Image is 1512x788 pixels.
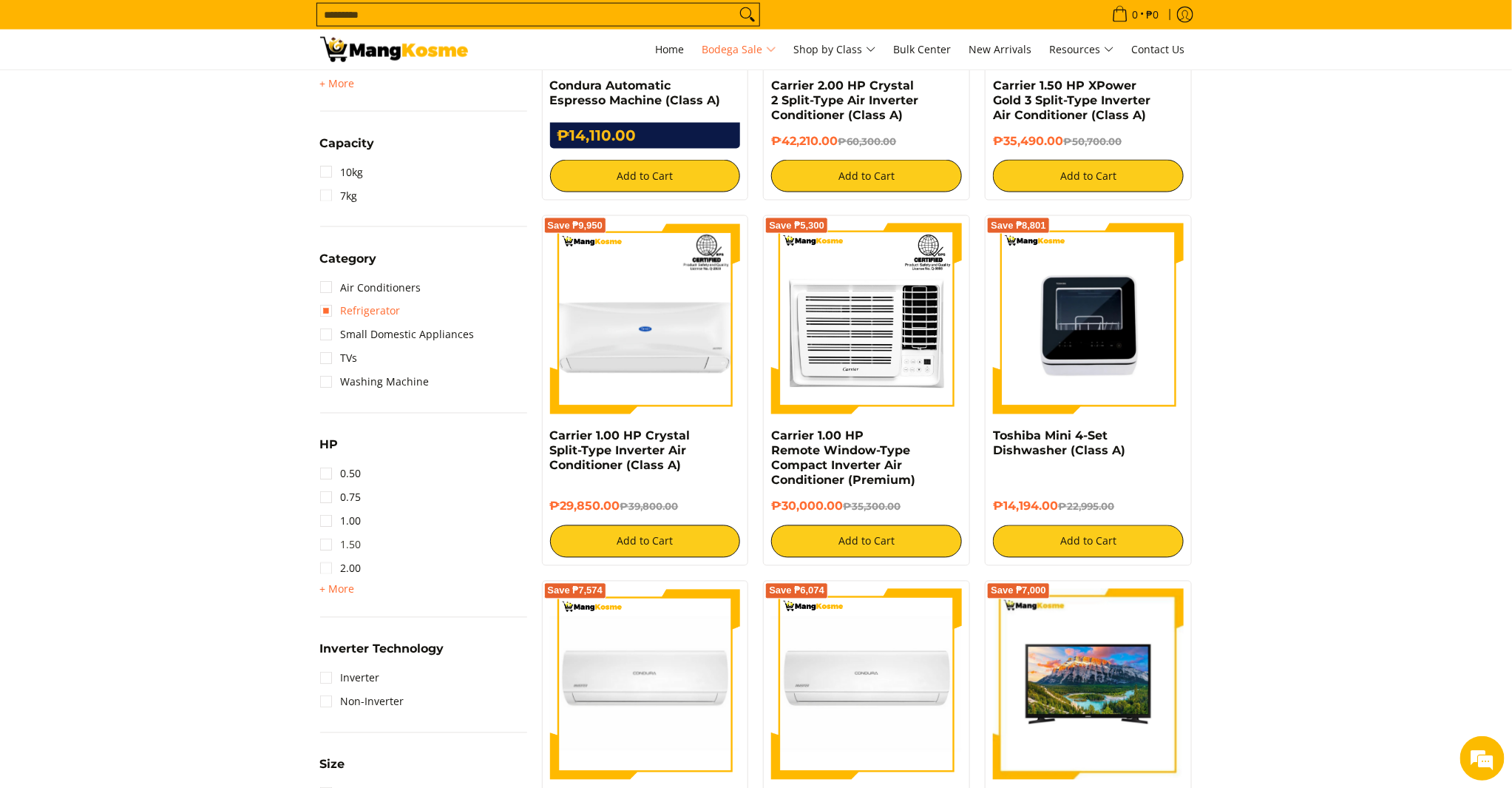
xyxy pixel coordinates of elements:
span: HP [320,440,339,451]
img: samsung-43-inch-led-tv-full-view- mang-kosme [993,589,1184,780]
a: Air Conditioners [320,276,421,300]
span: Save ₱7,000 [991,587,1046,596]
img: Carrier 1.00 HP Remote Window-Type Compact Inverter Air Conditioner (Premium) [771,223,962,414]
a: TVs [320,347,358,371]
span: Size [320,759,345,771]
span: Save ₱6,074 [769,587,824,596]
button: Add to Cart [993,525,1184,558]
span: • [1108,7,1164,23]
a: Washing Machine [320,371,430,394]
span: Resources [1050,41,1114,59]
button: Add to Cart [550,160,741,192]
button: Search [736,4,759,26]
a: 1.50 [320,533,362,557]
a: Bodega Sale [695,30,784,70]
span: Save ₱8,801 [991,221,1046,230]
del: ₱50,700.00 [1063,135,1122,147]
span: Category [320,253,377,265]
a: 7kg [320,184,358,208]
span: + More [320,78,355,90]
a: 1.00 [320,510,362,533]
h6: ₱29,850.00 [550,499,741,514]
summary: Open [320,644,444,667]
h6: ₱30,000.00 [771,499,962,514]
a: 0.50 [320,462,362,486]
a: Inverter [320,667,380,690]
span: Bodega Sale [702,41,776,59]
del: ₱60,300.00 [838,135,896,147]
del: ₱35,300.00 [843,501,901,513]
h6: ₱35,490.00 [993,134,1184,149]
a: 10kg [320,161,364,184]
a: Bulk Center [886,30,959,70]
a: Shop by Class [787,30,884,70]
button: Add to Cart [550,525,741,558]
span: Shop by Class [794,41,876,59]
img: condura-split-type-inverter-air-conditioner-class-b-full-view-mang-kosme [550,589,741,780]
button: Add to Cart [771,525,962,558]
a: Non-Inverter [320,690,404,714]
a: Carrier 1.50 HP XPower Gold 3 Split-Type Inverter Air Conditioner (Class A) [993,78,1150,122]
a: New Arrivals [962,30,1040,70]
img: Toshiba Mini 4-Set Dishwasher (Class A) [993,223,1184,414]
a: Resources [1043,30,1122,70]
summary: Open [320,138,375,161]
img: condura-split-type-inverter-air-conditioner-class-b-full-view-mang-kosme [771,589,962,780]
a: Carrier 2.00 HP Crystal 2 Split-Type Air Inverter Conditioner (Class A) [771,78,918,122]
a: Toshiba Mini 4-Set Dishwasher (Class A) [993,429,1125,458]
summary: Open [320,75,355,92]
span: Contact Us [1132,42,1185,56]
span: Home [656,42,685,56]
a: Small Domestic Appliances [320,323,475,347]
span: ₱0 [1145,10,1162,20]
a: Contact Us [1125,30,1193,70]
span: New Arrivals [969,42,1032,56]
del: ₱22,995.00 [1058,501,1114,513]
span: Bulk Center [894,42,952,56]
button: Add to Cart [771,160,962,192]
a: 0.75 [320,486,362,510]
span: Capacity [320,138,375,149]
a: Carrier 1.00 HP Crystal Split-Type Inverter Air Conditioner (Class A) [550,429,691,473]
span: Save ₱5,300 [769,221,824,230]
nav: Main Menu [483,30,1193,70]
h6: ₱14,194.00 [993,499,1184,514]
span: 0 [1130,10,1141,20]
a: Refrigerator [320,300,401,323]
a: Condura Automatic Espresso Machine (Class A) [550,78,721,107]
summary: Open [320,253,377,276]
a: Home [648,30,692,70]
summary: Open [320,581,355,599]
img: Bodega Sale l Mang Kosme: Cost-Efficient &amp; Quality Home Appliances [320,37,468,62]
button: Add to Cart [993,160,1184,192]
span: Save ₱9,950 [548,221,603,230]
a: 2.00 [320,557,362,581]
span: + More [320,584,355,596]
h6: ₱42,210.00 [771,134,962,149]
summary: Open [320,440,339,462]
summary: Open [320,759,345,782]
img: Carrier 1.00 HP Crystal Split-Type Inverter Air Conditioner (Class A) [550,223,741,414]
span: Inverter Technology [320,644,444,656]
del: ₱39,800.00 [620,501,679,513]
span: Save ₱7,574 [548,587,603,596]
a: Carrier 1.00 HP Remote Window-Type Compact Inverter Air Conditioner (Premium) [771,429,915,488]
h6: ₱14,110.00 [550,123,741,149]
